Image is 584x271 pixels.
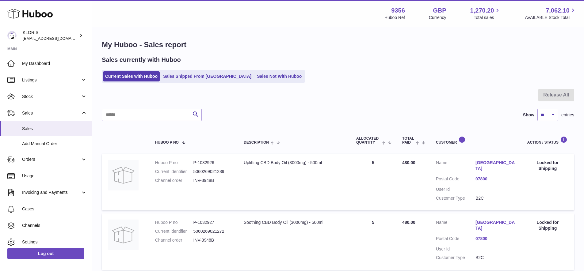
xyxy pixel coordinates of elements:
div: Soothing CBD Body Oil (3000mg) - 500ml [244,220,344,225]
span: Invoicing and Payments [22,190,81,195]
dt: User Id [436,186,475,192]
span: Stock [22,94,81,100]
span: 480.00 [402,220,415,225]
a: 07800 [475,176,515,182]
a: [GEOGRAPHIC_DATA] [475,220,515,231]
span: Sales [22,126,87,132]
dt: Channel order [155,237,193,243]
dd: B2C [475,255,515,261]
dt: Huboo P no [155,220,193,225]
span: AVAILABLE Stock Total [525,15,577,21]
h2: Sales currently with Huboo [102,56,181,64]
span: Cases [22,206,87,212]
span: Orders [22,156,81,162]
span: My Dashboard [22,61,87,66]
span: Total sales [474,15,501,21]
div: Locked for Shipping [527,160,568,171]
span: 7,062.10 [546,6,570,15]
span: Settings [22,239,87,245]
dt: Name [436,160,475,173]
span: Listings [22,77,81,83]
span: Sales [22,110,81,116]
span: Usage [22,173,87,179]
a: Sales Shipped From [GEOGRAPHIC_DATA] [161,71,254,81]
dd: INV-3948B [193,237,231,243]
dd: 5060269021272 [193,228,231,234]
span: Huboo P no [155,141,179,145]
a: Sales Not With Huboo [255,71,304,81]
div: Currency [429,15,446,21]
img: huboo@kloriscbd.com [7,31,17,40]
dt: Customer Type [436,195,475,201]
div: Locked for Shipping [527,220,568,231]
span: 1,270.20 [470,6,494,15]
span: Total paid [402,137,414,145]
dd: P-1032926 [193,160,231,166]
dt: Current identifier [155,169,193,175]
a: [GEOGRAPHIC_DATA] [475,160,515,171]
td: 5 [350,154,396,210]
dt: Huboo P no [155,160,193,166]
a: 7,062.10 AVAILABLE Stock Total [525,6,577,21]
dt: Name [436,220,475,233]
dd: B2C [475,195,515,201]
dt: Postal Code [436,236,475,243]
div: Uplifting CBD Body Oil (3000mg) - 500ml [244,160,344,166]
dt: Postal Code [436,176,475,183]
span: Description [244,141,269,145]
span: 480.00 [402,160,415,165]
a: 1,270.20 Total sales [470,6,501,21]
span: Channels [22,223,87,228]
dt: Customer Type [436,255,475,261]
dd: P-1032927 [193,220,231,225]
label: Show [523,112,534,118]
div: KLORIS [23,30,78,41]
img: no-photo.jpg [108,220,139,250]
div: Action / Status [527,136,568,145]
span: [EMAIL_ADDRESS][DOMAIN_NAME] [23,36,90,41]
span: ALLOCATED Quantity [356,137,380,145]
img: no-photo.jpg [108,160,139,190]
dt: User Id [436,246,475,252]
a: 07800 [475,236,515,242]
dd: INV-3948B [193,178,231,183]
dt: Channel order [155,178,193,183]
td: 5 [350,213,396,270]
span: entries [561,112,574,118]
h1: My Huboo - Sales report [102,40,574,50]
strong: 9356 [391,6,405,15]
div: Huboo Ref [384,15,405,21]
div: Customer [436,136,515,145]
dd: 5060269021289 [193,169,231,175]
dt: Current identifier [155,228,193,234]
a: Log out [7,248,84,259]
a: Current Sales with Huboo [103,71,160,81]
strong: GBP [433,6,446,15]
span: Add Manual Order [22,141,87,147]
